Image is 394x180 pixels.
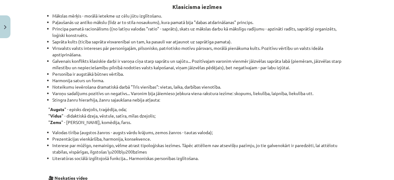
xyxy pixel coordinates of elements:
li: Stingra žanru hierarhija, žanru sajaukšana nebija atļauta: [52,97,346,103]
p: " " - episks dzejolis, traģēdija, oda; " " - didaktiskā dzeja, vēstule, satīra, mīlas dzejolis; "... [48,106,346,126]
li: Principa pamatā racionālisms ((no latīņu valodas "ratio" - saprāts), skats uz mākslas darbu kā mā... [52,26,346,38]
li: Valodas tīrība (augstos žanros - augsts vārdu krājums, zemos žanros - tautas valoda); [52,129,346,136]
li: Paļaušanās uz antīko mākslu (līdz ar to stila nosaukums), kura pamatā bija "dabas atdarināšanas" ... [52,19,346,26]
li: Harmonija saturs un forma. [52,77,346,84]
strong: Augsts [50,106,64,112]
li: Prezentācijas vienkāršība, harmonija, konsekvence. [52,136,346,142]
li: Varoņu sadalījums pozitīvs un negatīvs... Varonim bija jāiemieso jebkura viena rakstura iezīme: s... [52,90,346,97]
li: Interese par mūžīgo, nemainīgo, vēlme atrast tipoloģiskas iezīmes. Tāpēc attēliem nav atsevišķu p... [52,142,346,155]
li: Mākslas mērķis - morālā ietekme uz cēlu jūtu izglītošanu. [52,13,346,19]
strong: Vidus [50,113,62,118]
li: Literatūras sociālā izglītojošā funkcija... Harmoniskas personības izglītošana. [52,155,346,162]
li: Galvenais konflikts klasiskie darbi ir varoņa cīņa starp saprātu un sajūtu... Pozitīvajam varonim... [52,58,346,71]
li: Noteikumu ievērošana dramatiskā darbā "Trīs vienības": vietas, laika, darbības vienotība. [52,84,346,90]
strong: Zems [50,119,61,125]
li: Personība ir augstākā būtnes vērtība. [52,71,346,77]
li: Virsvalsts valsts intereses pār personīgajām, pilsonisko, patriotisko motīvu pārsvars, morālā pie... [52,45,346,58]
li: Saprāta kults (ticība saprāta visvarenībai un tam, ka pasauli var atjaunot uz saprātīga pamata). [52,38,346,45]
strong: Klasicisma iezīmes [172,3,222,10]
img: icon-close-lesson-0947bae3869378f0d4975bcd49f059093ad1ed9edebbc8119c70593378902aed.svg [4,25,6,29]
